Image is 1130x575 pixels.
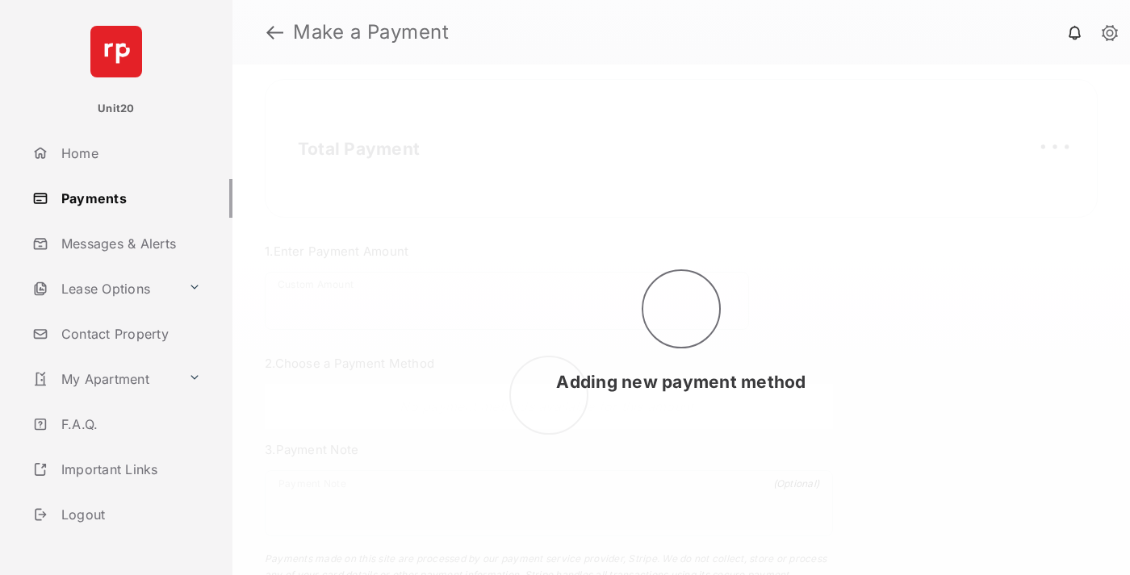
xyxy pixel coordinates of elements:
a: Contact Property [26,315,232,353]
a: Payments [26,179,232,218]
span: Checking property settings [564,340,797,360]
img: svg+xml;base64,PHN2ZyB4bWxucz0iaHR0cDovL3d3dy53My5vcmcvMjAwMC9zdmciIHdpZHRoPSI2NCIgaGVpZ2h0PSI2NC... [90,26,142,77]
a: Logout [26,495,232,534]
a: F.A.Q. [26,405,232,444]
a: Lease Options [26,269,182,308]
a: Messages & Alerts [26,224,232,263]
a: My Apartment [26,360,182,398]
p: Unit20 [98,101,135,117]
a: Home [26,134,232,173]
a: Important Links [26,450,207,489]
